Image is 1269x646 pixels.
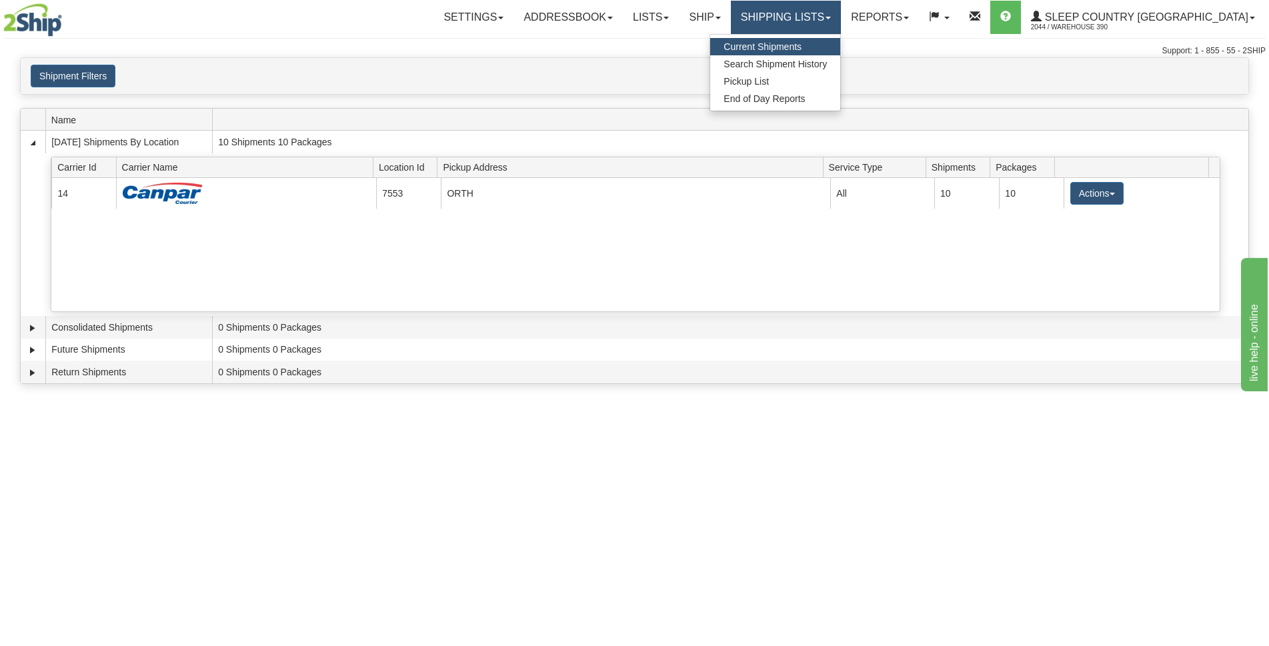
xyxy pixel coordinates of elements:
span: Shipments [932,157,990,177]
span: Search Shipment History [724,59,827,69]
td: 10 Shipments 10 Packages [212,131,1248,153]
img: Canpar [123,183,203,204]
a: Ship [679,1,730,34]
a: Pickup List [710,73,840,90]
button: Shipment Filters [31,65,115,87]
td: 10 [999,178,1064,208]
a: Settings [433,1,513,34]
a: Expand [26,321,39,335]
a: Collapse [26,136,39,149]
a: Lists [623,1,679,34]
td: All [830,178,934,208]
td: Return Shipments [45,361,212,383]
td: 7553 [376,178,441,208]
a: Expand [26,366,39,379]
span: Carrier Name [122,157,373,177]
a: Expand [26,343,39,357]
span: Packages [996,157,1054,177]
iframe: chat widget [1238,255,1268,391]
span: Sleep Country [GEOGRAPHIC_DATA] [1042,11,1248,23]
td: 0 Shipments 0 Packages [212,361,1248,383]
a: Shipping lists [731,1,841,34]
div: live help - online [10,8,123,24]
td: Consolidated Shipments [45,316,212,339]
a: Reports [841,1,919,34]
td: 0 Shipments 0 Packages [212,339,1248,361]
a: End of Day Reports [710,90,840,107]
a: Sleep Country [GEOGRAPHIC_DATA] 2044 / Warehouse 390 [1021,1,1265,34]
td: 10 [934,178,999,208]
span: Current Shipments [724,41,802,52]
span: 2044 / Warehouse 390 [1031,21,1131,34]
a: Search Shipment History [710,55,840,73]
span: Service Type [829,157,926,177]
a: Current Shipments [710,38,840,55]
td: Future Shipments [45,339,212,361]
span: End of Day Reports [724,93,805,104]
span: Pickup List [724,76,769,87]
div: Support: 1 - 855 - 55 - 2SHIP [3,45,1266,57]
td: 0 Shipments 0 Packages [212,316,1248,339]
td: [DATE] Shipments By Location [45,131,212,153]
td: ORTH [441,178,830,208]
button: Actions [1070,182,1124,205]
span: Carrier Id [57,157,116,177]
td: 14 [51,178,116,208]
img: logo2044.jpg [3,3,62,37]
span: Location Id [379,157,437,177]
span: Pickup Address [443,157,823,177]
span: Name [51,109,212,130]
a: Addressbook [513,1,623,34]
